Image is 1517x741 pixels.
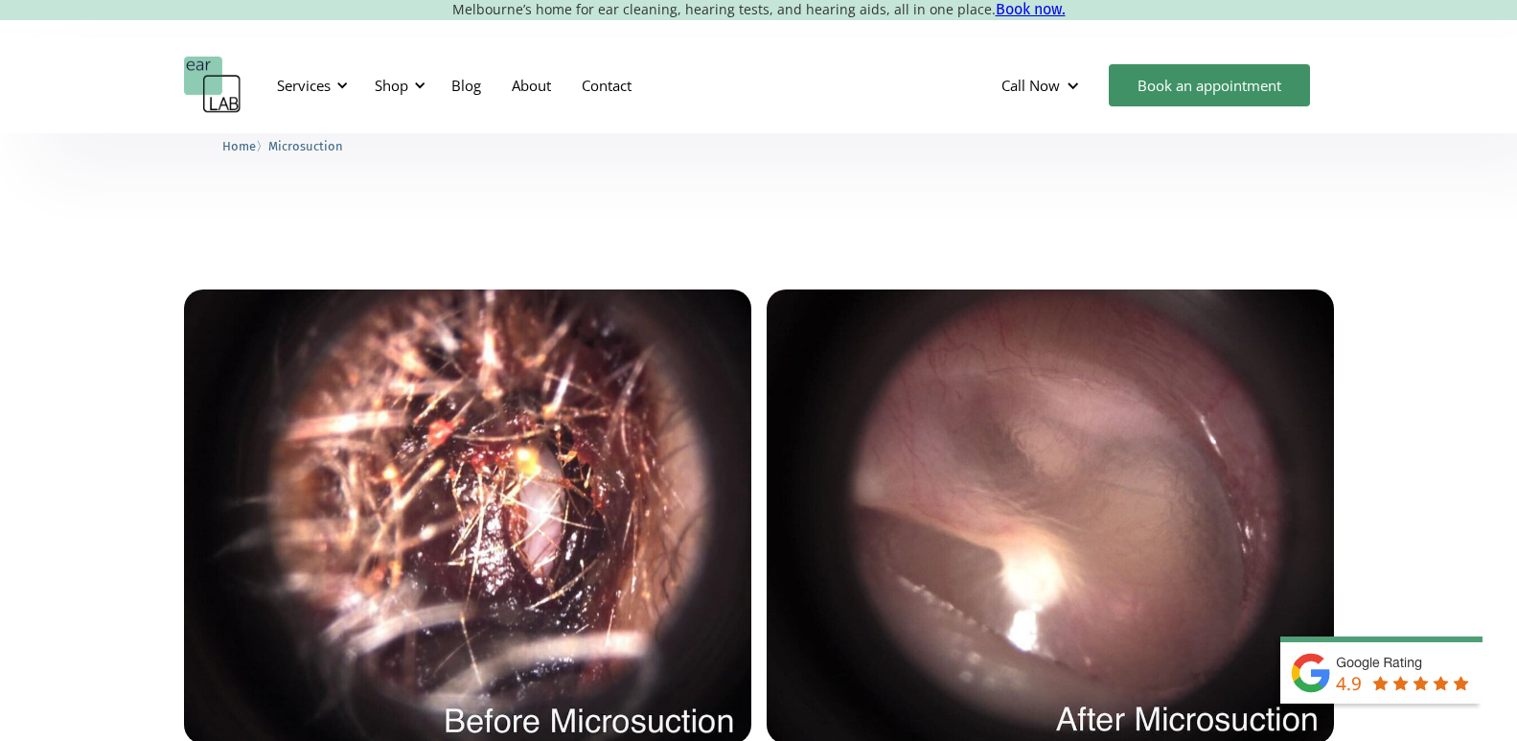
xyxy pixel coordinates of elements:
a: Microsuction [268,136,343,154]
li: 〉 [222,136,268,156]
a: Home [222,136,256,154]
div: Services [265,57,354,114]
div: Shop [363,57,431,114]
a: About [496,58,566,113]
div: Call Now [986,57,1099,114]
div: Call Now [1001,76,1060,95]
a: Blog [436,58,496,113]
span: Microsuction [268,139,343,153]
a: Contact [566,58,647,113]
a: home [184,57,241,114]
div: Services [277,76,331,95]
span: Home [222,139,256,153]
a: Book an appointment [1109,64,1310,106]
div: Shop [375,76,408,95]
